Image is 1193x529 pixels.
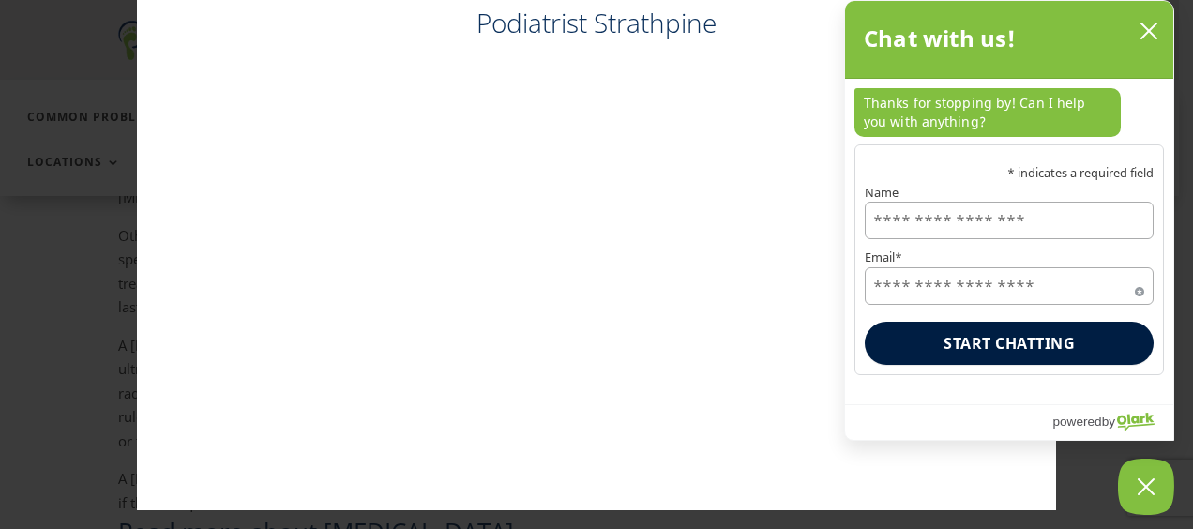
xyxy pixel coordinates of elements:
[1052,410,1101,433] span: powered
[1052,405,1173,440] a: Powered by Olark
[865,202,1154,239] input: Name
[156,5,1037,51] h4: Podiatrist Strathpine
[1134,17,1164,45] button: close chatbox
[1102,410,1115,433] span: by
[845,79,1173,144] div: chat
[864,20,1017,57] h2: Chat with us!
[854,88,1121,137] p: Thanks for stopping by! Can I help you with anything?
[1135,283,1144,293] span: Required field
[865,267,1154,305] input: Email
[865,187,1154,199] label: Name
[865,322,1154,365] button: Start chatting
[865,251,1154,264] label: Email*
[1118,459,1174,515] button: Close Chatbox
[865,167,1154,179] p: * indicates a required field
